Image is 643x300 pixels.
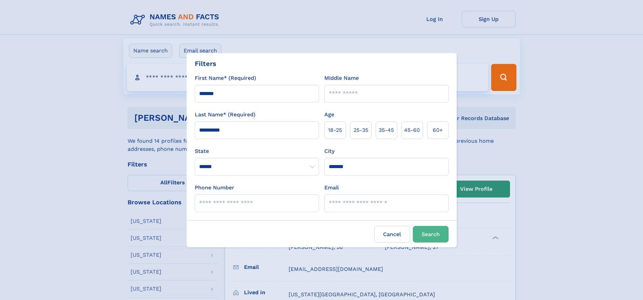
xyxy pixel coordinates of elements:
span: 18‑25 [328,126,342,134]
label: Middle Name [324,74,359,82]
label: City [324,147,334,155]
span: 35‑45 [379,126,394,134]
button: Search [413,226,449,243]
label: Last Name* (Required) [195,111,256,119]
label: Cancel [374,226,410,243]
div: Filters [195,59,216,69]
label: Phone Number [195,184,234,192]
span: 25‑35 [353,126,368,134]
label: Email [324,184,339,192]
label: First Name* (Required) [195,74,256,82]
label: Age [324,111,334,119]
label: State [195,147,319,155]
span: 45‑60 [404,126,420,134]
span: 60+ [433,126,443,134]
